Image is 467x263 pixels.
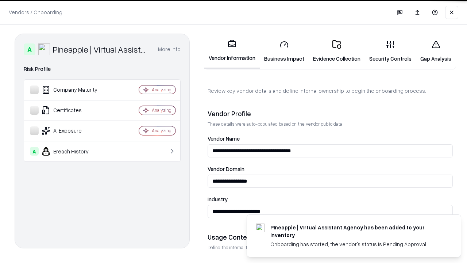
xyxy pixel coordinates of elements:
[30,85,117,94] div: Company Maturity
[152,87,171,93] div: Analyzing
[53,43,149,55] div: Pineapple | Virtual Assistant Agency
[152,107,171,113] div: Analyzing
[208,166,453,172] label: Vendor Domain
[208,121,453,127] p: These details were auto-populated based on the vendor public data
[270,224,443,239] div: Pineapple | Virtual Assistant Agency has been added to your inventory
[24,43,35,55] div: A
[256,224,265,232] img: trypineapple.com
[158,43,181,56] button: More info
[208,197,453,202] label: Industry
[309,34,365,68] a: Evidence Collection
[260,34,309,68] a: Business Impact
[208,136,453,141] label: Vendor Name
[30,126,117,135] div: AI Exposure
[38,43,50,55] img: Pineapple | Virtual Assistant Agency
[9,8,62,16] p: Vendors / Onboarding
[24,65,181,73] div: Risk Profile
[416,34,456,68] a: Gap Analysis
[365,34,416,68] a: Security Controls
[204,34,260,69] a: Vendor Information
[208,87,453,95] p: Review key vendor details and define internal ownership to begin the onboarding process.
[208,233,453,241] div: Usage Context
[30,106,117,115] div: Certificates
[208,244,453,251] p: Define the internal team and reason for using this vendor. This helps assess business relevance a...
[30,147,117,156] div: Breach History
[208,109,453,118] div: Vendor Profile
[152,127,171,134] div: Analyzing
[30,147,39,156] div: A
[270,240,443,248] div: Onboarding has started, the vendor's status is Pending Approval.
